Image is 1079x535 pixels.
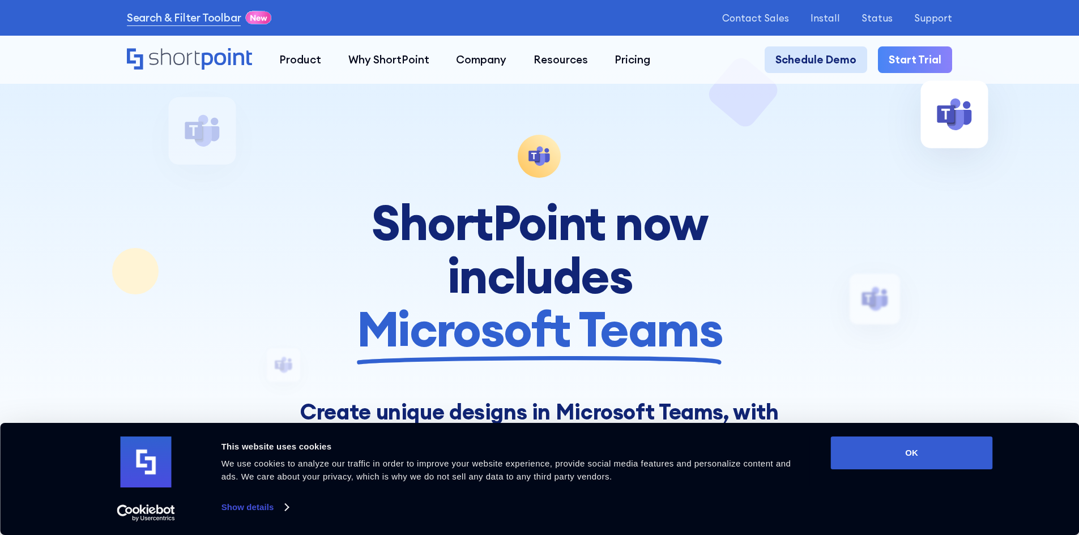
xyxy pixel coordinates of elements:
div: Pricing [615,52,650,68]
a: Install [811,12,840,23]
a: Contact Sales [722,12,789,23]
a: Status [862,12,893,23]
a: Company [442,46,520,74]
span: Microsoft Teams [357,302,722,356]
a: Support [914,12,952,23]
a: Pricing [602,46,664,74]
div: Why ShortPoint [348,52,429,68]
div: Product [279,52,321,68]
a: Schedule Demo [765,46,867,74]
div: Company [456,52,506,68]
div: This website uses cookies [221,440,805,453]
h1: ShortPoint now includes [287,196,792,356]
a: Show details [221,499,288,516]
button: OK [831,436,993,469]
a: Home [127,48,252,71]
a: Usercentrics Cookiebot - opens in a new window [96,504,195,521]
h2: Create unique designs in Microsoft Teams, with ShortPoint [287,399,792,449]
a: Why ShortPoint [335,46,443,74]
a: Product [266,46,335,74]
div: Resources [534,52,588,68]
a: Search & Filter Toolbar [127,10,241,26]
a: Start Trial [878,46,952,74]
a: Resources [520,46,602,74]
span: We use cookies to analyze our traffic in order to improve your website experience, provide social... [221,459,791,481]
img: logo [121,436,172,487]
